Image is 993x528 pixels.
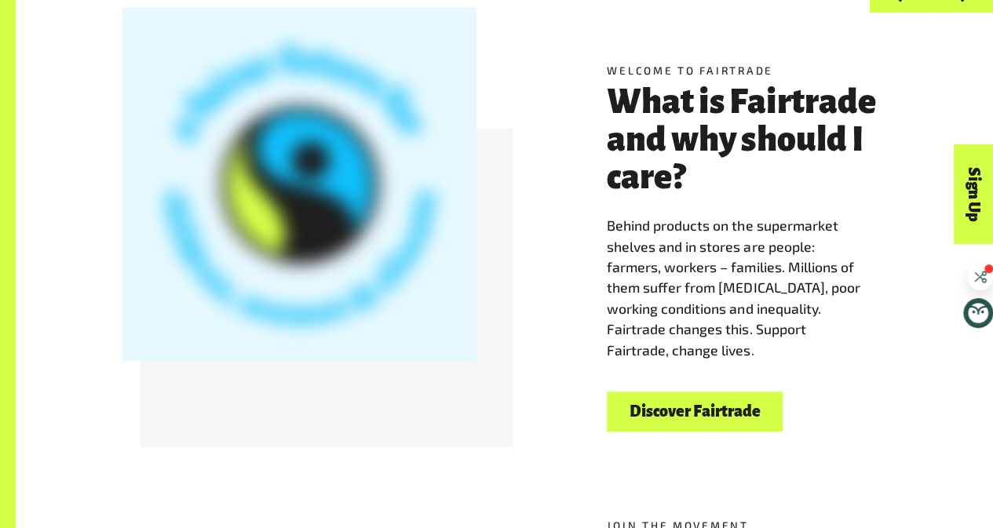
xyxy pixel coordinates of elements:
[607,63,886,78] h5: Welcome to Fairtrade
[607,217,860,358] span: Behind products on the supermarket shelves and in stores are people: farmers, workers – families....
[607,391,783,432] a: Discover Fairtrade
[607,84,886,196] h3: What is Fairtrade and why should I care?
